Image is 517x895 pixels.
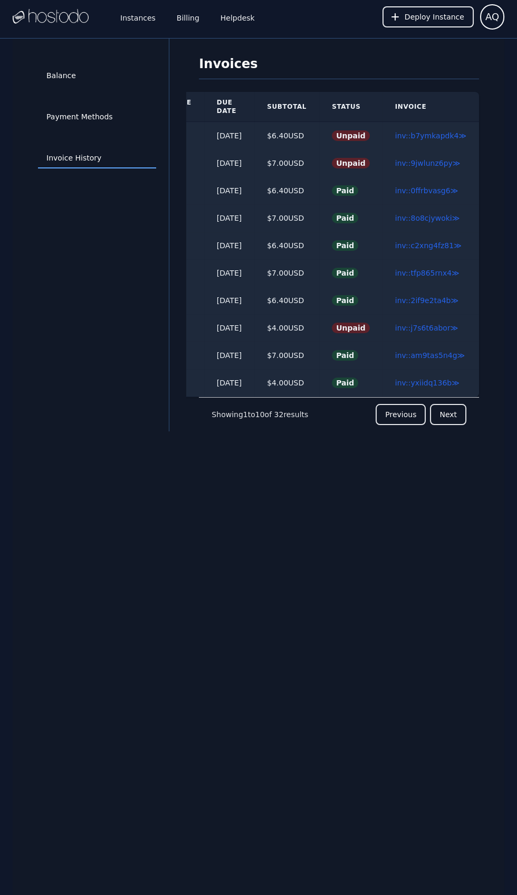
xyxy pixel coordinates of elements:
[204,204,254,232] td: [DATE]
[395,131,466,140] a: inv::b7ymkapdk4≫
[267,158,307,168] div: $ 7.00 USD
[267,323,307,333] div: $ 4.00 USD
[485,10,499,24] span: AQ
[204,122,254,150] td: [DATE]
[319,92,382,122] th: Status
[332,240,358,251] span: Paid
[395,296,458,305] a: inv::2if9e2ta4b≫
[204,92,254,122] th: Due Date
[204,369,254,397] td: [DATE]
[267,213,307,223] div: $ 7.00 USD
[332,350,358,361] span: Paid
[395,186,458,195] a: inv::0ffrbvasg6≫
[332,268,358,278] span: Paid
[204,149,254,177] td: [DATE]
[267,378,307,388] div: $ 4.00 USD
[204,177,254,204] td: [DATE]
[430,404,466,425] button: Next
[395,214,460,222] a: inv::8o8cjywoki≫
[382,92,479,122] th: Invoice
[332,130,370,141] span: Unpaid
[267,185,307,196] div: $ 6.40 USD
[332,295,358,306] span: Paid
[395,241,462,250] a: inv::c2xng4fz81≫
[204,342,254,369] td: [DATE]
[480,4,504,30] button: User menu
[405,12,464,22] span: Deploy Instance
[38,107,156,127] a: Payment Methods
[395,269,459,277] a: inv::tfp865rnx4≫
[267,295,307,306] div: $ 6.40 USD
[395,379,459,387] a: inv::yxiidq136b≫
[243,410,248,419] span: 1
[395,324,458,332] a: inv::j7s6t6abor≫
[38,148,156,168] a: Invoice History
[255,410,265,419] span: 10
[38,66,156,86] a: Balance
[267,268,307,278] div: $ 7.00 USD
[274,410,284,419] span: 32
[395,159,461,167] a: inv::9jwlunz6py≫
[204,287,254,314] td: [DATE]
[332,323,370,333] span: Unpaid
[267,130,307,141] div: $ 6.40 USD
[332,378,358,388] span: Paid
[395,351,465,360] a: inv::am9tas5n4g≫
[254,92,319,122] th: Subtotal
[204,232,254,259] td: [DATE]
[199,397,479,431] nav: Pagination
[267,240,307,251] div: $ 6.40 USD
[376,404,426,425] button: Previous
[332,185,358,196] span: Paid
[332,213,358,223] span: Paid
[13,9,89,25] img: Logo
[332,158,370,168] span: Unpaid
[212,409,308,420] p: Showing to of results
[382,6,474,27] button: Deploy Instance
[199,55,479,79] h1: Invoices
[204,314,254,342] td: [DATE]
[204,259,254,287] td: [DATE]
[267,350,307,361] div: $ 7.00 USD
